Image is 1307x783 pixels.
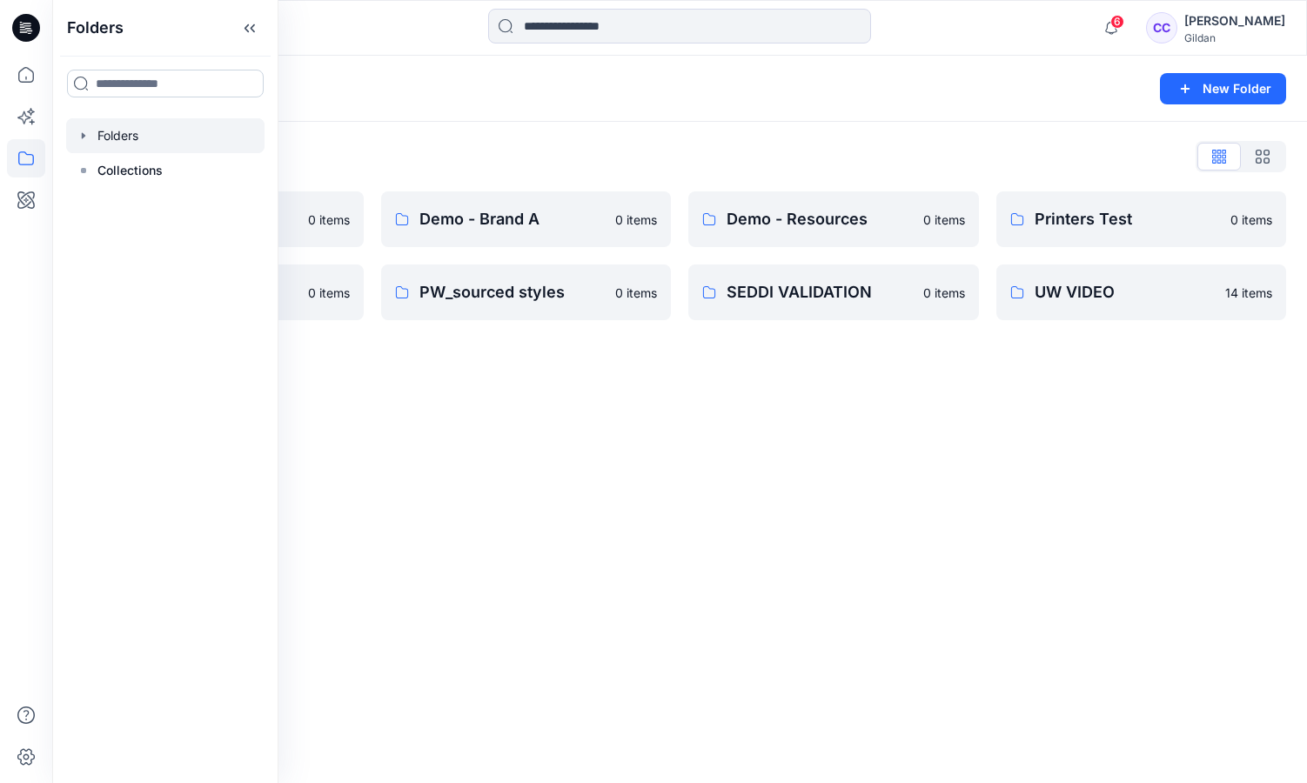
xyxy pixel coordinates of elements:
[1035,280,1216,304] p: UW VIDEO
[923,284,965,302] p: 0 items
[308,211,350,229] p: 0 items
[996,264,1287,320] a: UW VIDEO14 items
[615,211,657,229] p: 0 items
[1230,211,1272,229] p: 0 items
[1146,12,1177,43] div: CC
[381,191,672,247] a: Demo - Brand A0 items
[727,207,913,231] p: Demo - Resources
[419,207,606,231] p: Demo - Brand A
[1110,15,1124,29] span: 6
[1225,284,1272,302] p: 14 items
[1160,73,1286,104] button: New Folder
[996,191,1287,247] a: Printers Test0 items
[1184,31,1285,44] div: Gildan
[308,284,350,302] p: 0 items
[381,264,672,320] a: PW_sourced styles0 items
[419,280,606,304] p: PW_sourced styles
[727,280,913,304] p: SEDDI VALIDATION
[688,264,979,320] a: SEDDI VALIDATION0 items
[615,284,657,302] p: 0 items
[1184,10,1285,31] div: [PERSON_NAME]
[688,191,979,247] a: Demo - Resources0 items
[97,160,163,181] p: Collections
[1035,207,1221,231] p: Printers Test
[923,211,965,229] p: 0 items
